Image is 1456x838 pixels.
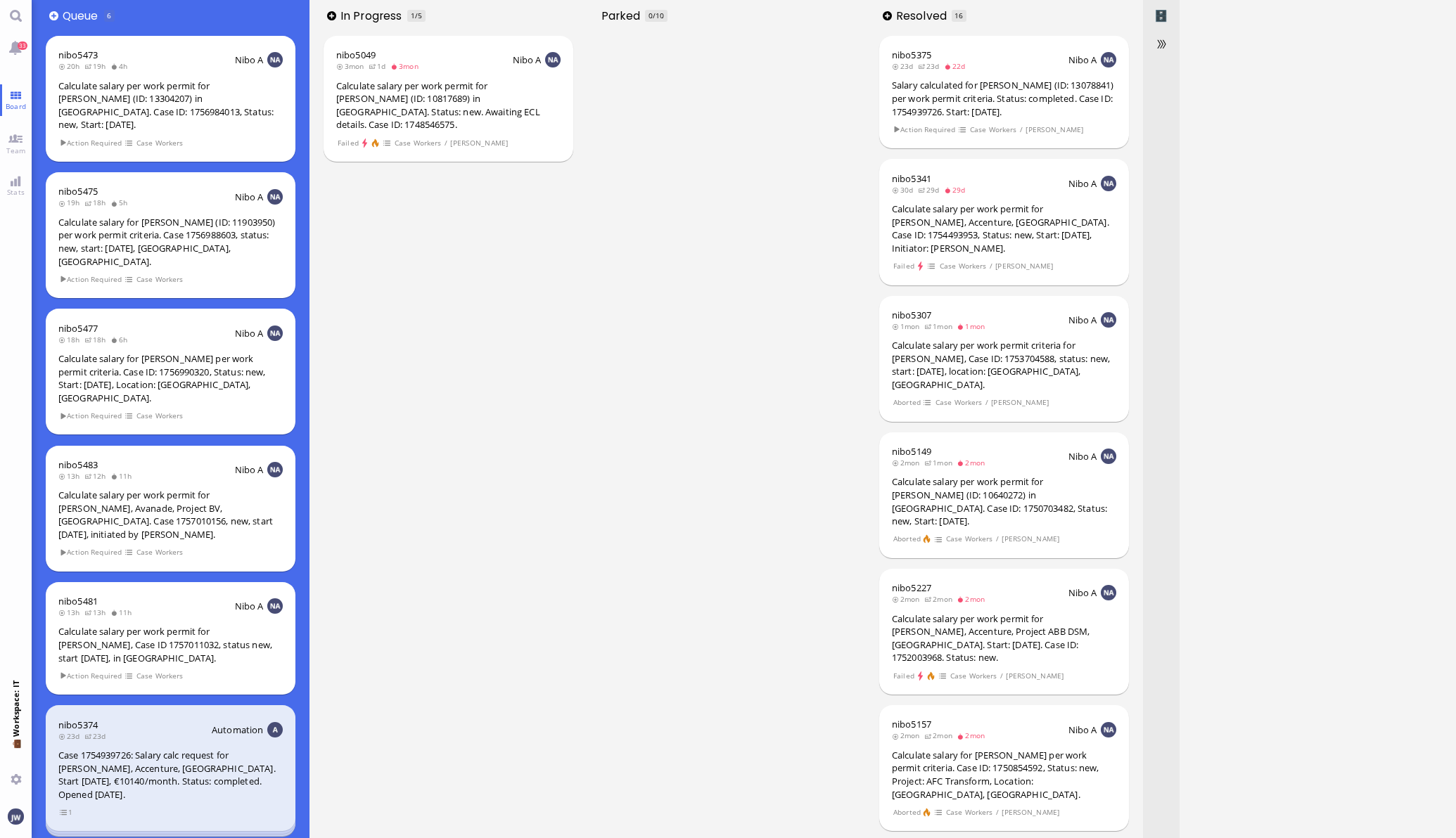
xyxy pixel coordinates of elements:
span: Action Required [893,124,956,136]
span: 0 [649,11,653,20]
span: In progress [340,8,407,24]
div: Calculate salary per work permit for [PERSON_NAME], Avanade, Project BV, [GEOGRAPHIC_DATA]. Case ... [58,489,283,541]
span: 12h [84,471,110,481]
span: Case Workers [136,273,184,285]
span: 23d [58,731,84,741]
span: 23d [918,61,944,71]
span: 1 [411,11,415,20]
div: Calculate salary for [PERSON_NAME] (ID: 11903950) per work permit criteria. Case 1756988603, stat... [58,216,283,268]
span: 18h [84,335,110,344]
span: 2mon [924,594,957,604]
a: nibo5307 [892,309,931,321]
span: 1d [369,61,390,71]
span: / [1019,124,1023,136]
span: Nibo A [1068,314,1097,326]
span: / [444,137,448,149]
span: Case Workers [950,670,997,682]
span: nibo5227 [892,581,931,594]
span: 2mon [892,730,924,740]
img: NA [1101,585,1116,600]
span: 33 [18,41,27,50]
span: / [995,806,1000,818]
span: 23d [84,731,110,741]
img: You [8,808,23,824]
span: Team [3,146,30,155]
span: Failed [893,670,914,682]
img: NA [545,52,561,67]
span: Nibo A [1068,450,1097,463]
span: Case Workers [945,533,993,545]
span: 💼 Workspace: IT [11,737,21,768]
span: 1mon [957,321,989,331]
div: Salary calculated for [PERSON_NAME] (ID: 13078841) per work permit criteria. Status: completed. C... [892,79,1116,118]
a: nibo5157 [892,718,931,730]
button: Add [49,11,58,20]
span: Action Required [59,670,122,682]
span: 6 [107,11,111,20]
span: 1mon [924,458,957,468]
span: 2mon [924,730,957,740]
span: 1mon [924,321,957,331]
div: Calculate salary for [PERSON_NAME] per work permit criteria. Case ID: 1750854592, Status: new, Pr... [892,749,1116,801]
div: Calculate salary per work permit for [PERSON_NAME], Accenture, Project ABB DSM, [GEOGRAPHIC_DATA]... [892,612,1116,664]
img: NA [267,52,283,67]
span: Aborted [893,533,921,545]
span: Aborted [893,806,921,818]
span: [PERSON_NAME] [1002,533,1060,545]
a: nibo5481 [58,595,98,607]
a: nibo5483 [58,458,98,471]
span: Action Required [59,546,122,558]
span: nibo5149 [892,445,931,458]
span: 2mon [892,594,924,604]
a: nibo5341 [892,172,931,185]
span: Nibo A [235,600,264,612]
span: 2mon [957,730,989,740]
img: NA [267,325,283,341]
img: NA [1101,722,1116,737]
span: 4h [110,61,132,71]
span: Case Workers [969,124,1017,136]
a: nibo5375 [892,49,931,61]
span: 20h [58,61,84,71]
span: 18h [58,335,84,344]
button: Add [327,11,336,20]
span: Nibo A [235,463,264,476]
span: Resolved [896,8,952,24]
span: 11h [110,607,136,617]
span: 23d [892,61,918,71]
span: Failed [893,260,914,272]
span: Action Required [59,137,122,149]
span: nibo5374 [58,718,98,731]
a: nibo5475 [58,185,98,198]
span: Nibo A [1068,586,1097,599]
span: 11h [110,471,136,481]
span: 6h [110,335,132,344]
span: Case Workers [394,137,442,149]
span: 3mon [390,61,423,71]
img: NA [267,462,283,477]
span: Nibo A [1068,53,1097,66]
div: Calculate salary per work permit for [PERSON_NAME] (ID: 10817689) in [GEOGRAPHIC_DATA]. Status: n... [336,79,561,131]
span: 22d [944,61,970,71]
span: 3mon [336,61,369,71]
div: Calculate salary per work permit for [PERSON_NAME], Accenture, [GEOGRAPHIC_DATA]. Case ID: 175449... [892,202,1116,254]
img: NA [267,598,283,614]
img: NA [267,189,283,205]
span: Case Workers [136,546,184,558]
span: Action Required [59,410,122,422]
span: [PERSON_NAME] [995,260,1054,272]
span: Aborted [893,397,921,408]
span: Automation [212,723,263,736]
span: Case Workers [136,670,184,682]
img: NA [1101,312,1116,328]
a: nibo5473 [58,49,98,61]
span: nibo5049 [336,49,376,61]
span: / [989,260,993,272]
span: 18h [84,198,110,207]
span: [PERSON_NAME] [1026,124,1084,136]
